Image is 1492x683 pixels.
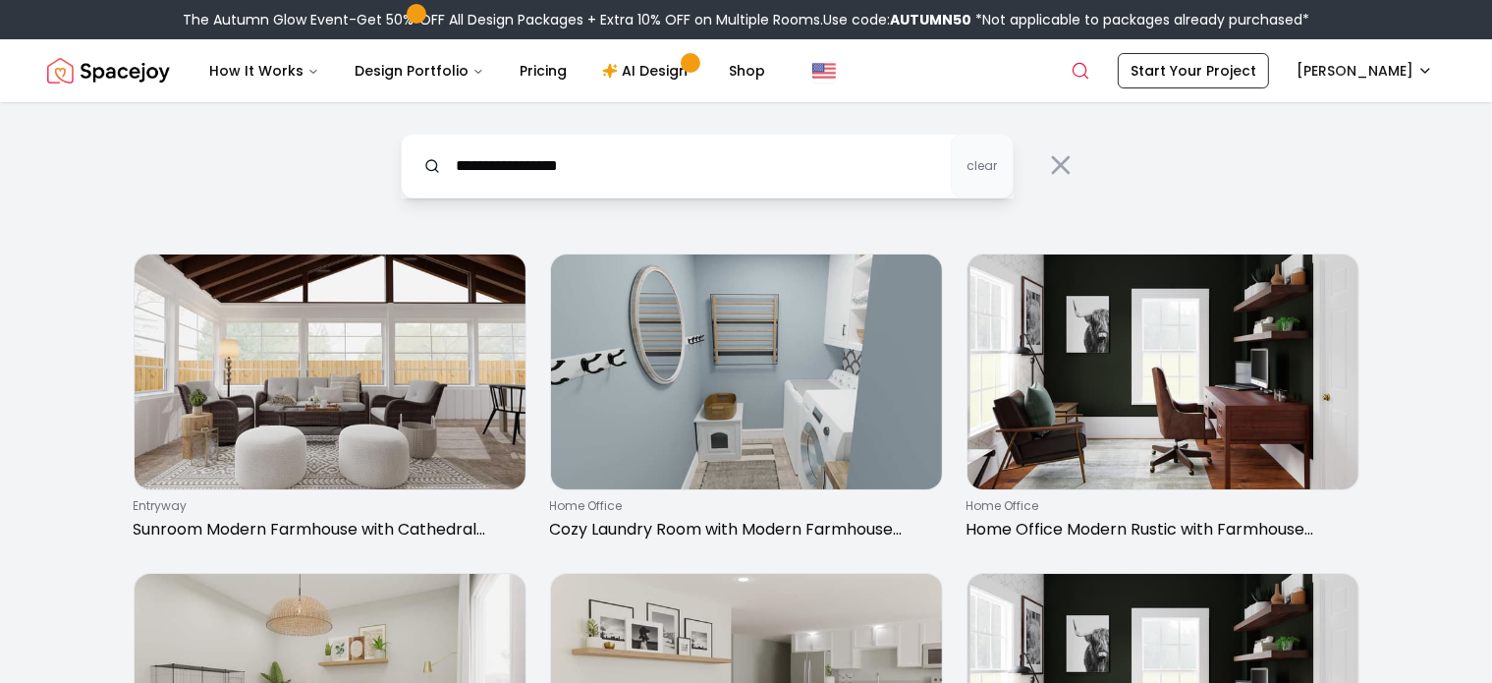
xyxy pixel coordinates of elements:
[1118,53,1269,88] a: Start Your Project
[967,158,997,174] span: clear
[193,51,335,90] button: How It Works
[812,59,836,83] img: United States
[550,254,943,549] a: Cozy Laundry Room with Modern Farmhouse Vibeshome officeCozy Laundry Room with Modern Farmhouse V...
[47,51,170,90] a: Spacejoy
[135,255,525,489] img: Sunroom Modern Farmhouse with Cathedral Ceiling
[971,10,1309,29] span: *Not applicable to packages already purchased*
[890,10,971,29] b: AUTUMN50
[550,498,935,514] p: home office
[504,51,582,90] a: Pricing
[193,51,781,90] nav: Main
[47,39,1445,102] nav: Global
[339,51,500,90] button: Design Portfolio
[951,134,1014,199] button: clear
[47,51,170,90] img: Spacejoy Logo
[134,254,526,549] a: Sunroom Modern Farmhouse with Cathedral CeilingentrywaySunroom Modern Farmhouse with Cathedral Ce...
[551,255,942,489] img: Cozy Laundry Room with Modern Farmhouse Vibes
[1285,53,1445,88] button: [PERSON_NAME]
[134,518,519,541] p: Sunroom Modern Farmhouse with Cathedral Ceiling
[967,518,1352,541] p: Home Office Modern Rustic with Farmhouse Accents
[183,10,1309,29] div: The Autumn Glow Event-Get 50% OFF All Design Packages + Extra 10% OFF on Multiple Rooms.
[823,10,971,29] span: Use code:
[967,498,1352,514] p: home office
[550,518,935,541] p: Cozy Laundry Room with Modern Farmhouse Vibes
[967,255,1358,489] img: Home Office Modern Rustic with Farmhouse Accents
[586,51,709,90] a: AI Design
[713,51,781,90] a: Shop
[134,498,519,514] p: entryway
[967,254,1359,549] a: Home Office Modern Rustic with Farmhouse Accentshome officeHome Office Modern Rustic with Farmhou...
